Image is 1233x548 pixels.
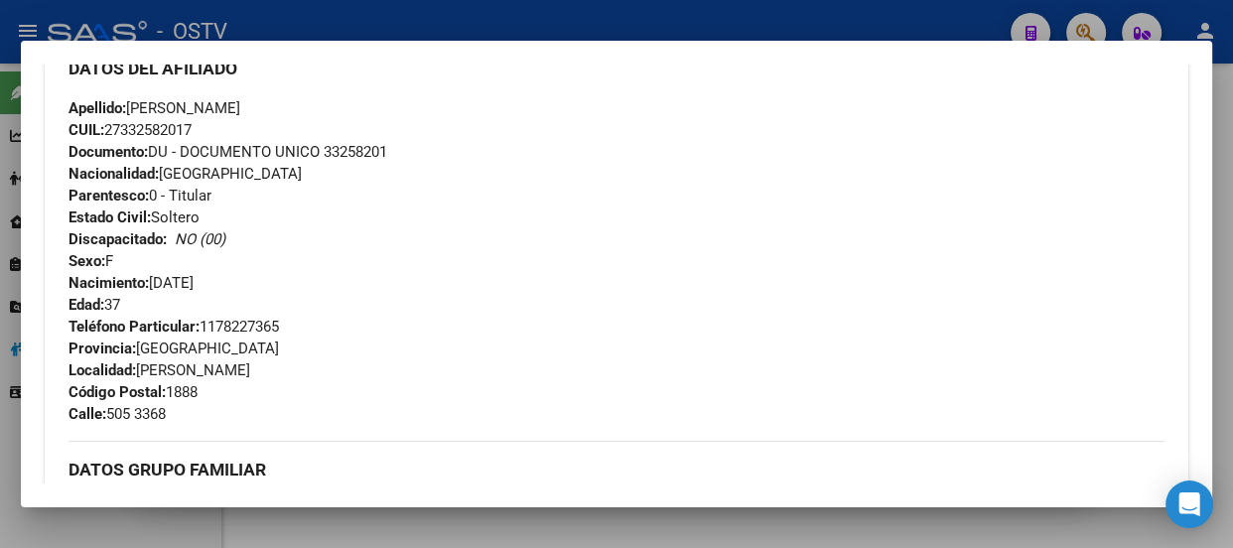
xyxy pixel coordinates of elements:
strong: Parentesco: [68,187,149,205]
strong: Estado Civil: [68,208,151,226]
strong: Código Postal: [68,383,166,401]
span: 505 3368 [68,405,166,423]
div: Open Intercom Messenger [1165,480,1213,528]
strong: Nacimiento: [68,274,149,292]
span: 37 [68,296,120,314]
strong: CUIL: [68,121,104,139]
span: [GEOGRAPHIC_DATA] [68,165,302,183]
span: [GEOGRAPHIC_DATA] [68,340,279,357]
strong: Nacionalidad: [68,165,159,183]
strong: Apellido: [68,99,126,117]
span: 1178227365 [68,318,279,336]
strong: Calle: [68,405,106,423]
span: [PERSON_NAME] [68,99,240,117]
strong: Provincia: [68,340,136,357]
span: [DATE] [68,274,194,292]
strong: Localidad: [68,361,136,379]
span: F [68,252,113,270]
span: [PERSON_NAME] [68,361,250,379]
strong: Sexo: [68,252,105,270]
span: Soltero [68,208,200,226]
span: 1888 [68,383,198,401]
h3: DATOS GRUPO FAMILIAR [68,459,1164,480]
strong: Documento: [68,143,148,161]
strong: Teléfono Particular: [68,318,200,336]
strong: Discapacitado: [68,230,167,248]
i: NO (00) [175,230,225,248]
span: 0 - Titular [68,187,211,205]
span: 27332582017 [68,121,192,139]
strong: Edad: [68,296,104,314]
span: DU - DOCUMENTO UNICO 33258201 [68,143,387,161]
h3: DATOS DEL AFILIADO [68,58,1164,79]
